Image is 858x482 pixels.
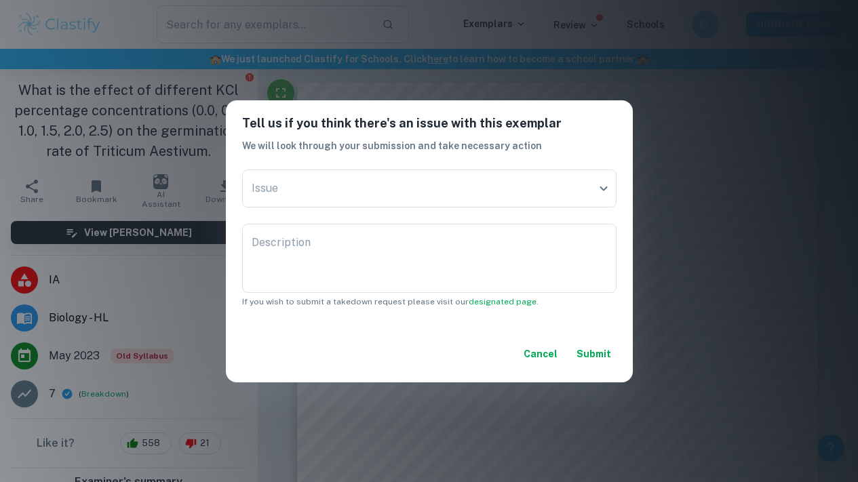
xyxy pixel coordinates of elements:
h6: Tell us if you think there's an issue with this exemplar [242,114,617,133]
button: Cancel [518,342,563,366]
button: Submit [571,342,617,366]
span: If you wish to submit a takedown request please visit our . [242,297,539,306]
a: designated page [469,297,537,306]
h6: We will look through your submission and take necessary action [242,138,617,153]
